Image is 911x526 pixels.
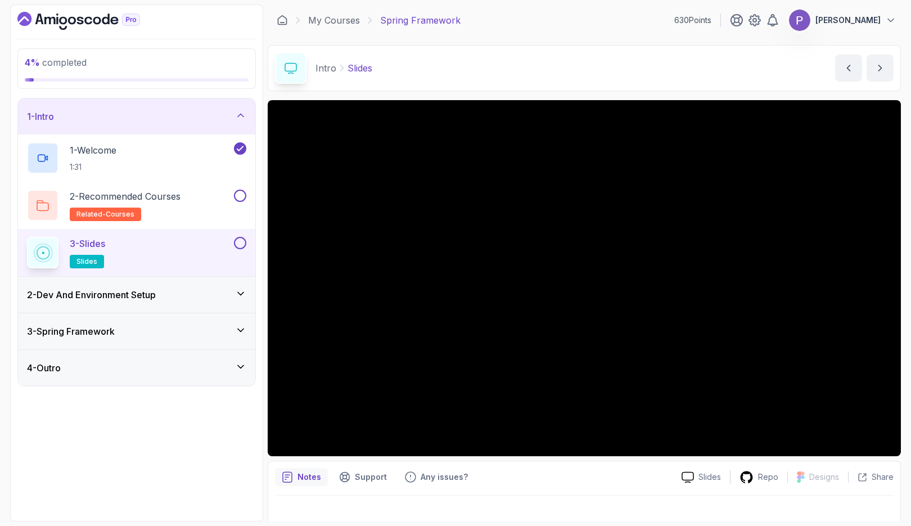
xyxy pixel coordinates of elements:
[380,14,461,27] p: Spring Framework
[18,98,255,134] button: 1-Intro
[27,325,115,338] h3: 3 - Spring Framework
[355,471,387,483] p: Support
[835,55,862,82] button: previous content
[789,10,810,31] img: user profile image
[27,142,246,174] button: 1-Welcome1:31
[70,143,116,157] p: 1 - Welcome
[70,190,181,203] p: 2 - Recommended Courses
[27,361,61,375] h3: 4 - Outro
[730,470,787,484] a: Repo
[25,57,87,68] span: completed
[76,210,134,219] span: related-courses
[673,471,730,483] a: Slides
[308,14,360,27] a: My Courses
[70,161,116,173] p: 1:31
[867,55,894,82] button: next content
[275,468,328,486] button: notes button
[27,110,54,123] h3: 1 - Intro
[758,471,778,483] p: Repo
[788,9,896,32] button: user profile image[PERSON_NAME]
[18,350,255,386] button: 4-Outro
[27,288,156,302] h3: 2 - Dev And Environment Setup
[348,61,372,75] p: Slides
[398,468,475,486] button: Feedback button
[76,257,97,266] span: slides
[332,468,394,486] button: Support button
[18,313,255,349] button: 3-Spring Framework
[848,471,894,483] button: Share
[872,471,894,483] p: Share
[70,237,105,250] p: 3 - Slides
[27,190,246,221] button: 2-Recommended Coursesrelated-courses
[297,471,321,483] p: Notes
[815,15,881,26] p: [PERSON_NAME]
[27,237,246,268] button: 3-Slidesslides
[277,15,288,26] a: Dashboard
[809,471,839,483] p: Designs
[315,61,336,75] p: Intro
[18,277,255,313] button: 2-Dev And Environment Setup
[421,471,468,483] p: Any issues?
[25,57,40,68] span: 4 %
[698,471,721,483] p: Slides
[17,12,166,30] a: Dashboard
[674,15,711,26] p: 630 Points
